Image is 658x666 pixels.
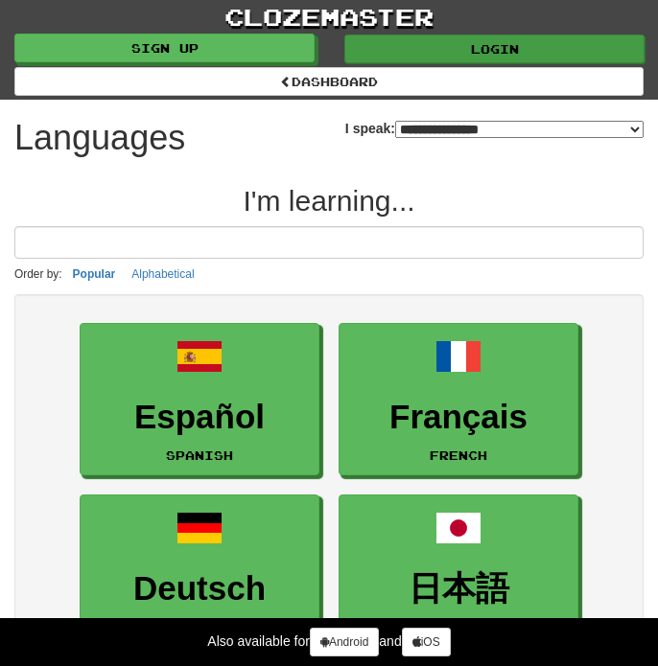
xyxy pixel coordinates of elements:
h3: Français [349,399,568,436]
a: 日本語Japanese [339,494,578,647]
a: dashboard [14,67,644,96]
small: Order by: [14,267,62,281]
h2: I'm learning... [14,185,644,217]
a: Sign up [14,34,315,62]
h3: Deutsch [90,570,309,608]
h1: Languages [14,119,185,157]
a: EspañolSpanish [80,323,319,475]
h3: 日本語 [349,570,568,608]
small: Spanish [166,448,233,462]
small: French [430,448,487,462]
a: Android [310,628,379,656]
a: FrançaisFrench [339,323,578,475]
select: I speak: [395,121,644,138]
h3: Español [90,399,309,436]
button: Alphabetical [126,264,200,285]
a: DeutschGerman [80,494,319,647]
a: Login [344,34,645,63]
label: I speak: [345,119,644,138]
a: iOS [402,628,451,656]
button: Popular [67,264,122,285]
